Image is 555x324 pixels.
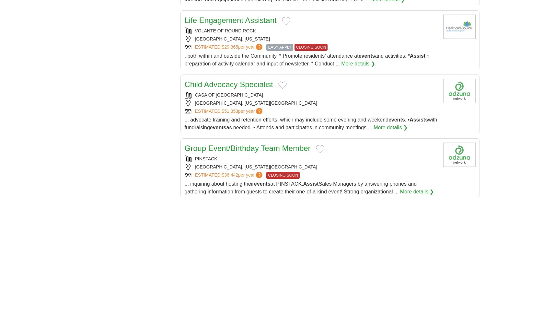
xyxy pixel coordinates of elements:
[185,117,437,130] span: ... advocate training and retention efforts, which may include some evening and weekend . • with ...
[443,143,476,167] img: Company logo
[410,117,428,122] strong: Assists
[341,60,375,68] a: More details ❯
[185,156,438,162] div: PINSTACK
[185,164,438,170] div: [GEOGRAPHIC_DATA], [US_STATE][GEOGRAPHIC_DATA]
[185,92,438,98] div: CASA OF [GEOGRAPHIC_DATA]
[443,79,476,103] img: Company logo
[374,124,408,132] a: More details ❯
[185,100,438,107] div: [GEOGRAPHIC_DATA], [US_STATE][GEOGRAPHIC_DATA]
[185,28,438,34] div: VOLANTE OF ROUND ROCK
[185,80,273,89] a: Child Advocacy Specialist
[256,172,262,178] span: ?
[266,172,300,179] span: CLOSING SOON
[410,53,425,59] strong: Assist
[210,125,226,130] strong: events
[282,17,290,25] button: Add to favorite jobs
[195,108,264,115] a: ESTIMATED:$51,353per year?
[195,44,264,51] a: ESTIMATED:$29,365per year?
[185,36,438,42] div: [GEOGRAPHIC_DATA], [US_STATE]
[222,44,238,50] span: $29,365
[359,53,375,59] strong: events
[222,172,238,178] span: $36,442
[266,44,293,51] span: EASY APPLY
[316,145,324,153] button: Add to favorite jobs
[278,81,287,89] button: Add to favorite jobs
[388,117,405,122] strong: events
[256,108,262,114] span: ?
[443,15,476,39] img: Company logo
[303,181,319,187] strong: Assist
[400,188,434,196] a: More details ❯
[185,181,417,194] span: ... inquiring about hosting their at PINSTACK. Sales Managers by answering phones and gathering i...
[256,44,262,50] span: ?
[295,44,328,51] span: CLOSING SOON
[222,109,238,114] span: $51,353
[254,181,271,187] strong: events
[185,53,430,66] span: , both within and outside the Community. * Promote residents’ attendance at and activities. * in ...
[185,144,311,153] a: Group Event/Birthday Team Member
[185,16,277,25] a: Life Engagement Assistant
[195,172,264,179] a: ESTIMATED:$36,442per year?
